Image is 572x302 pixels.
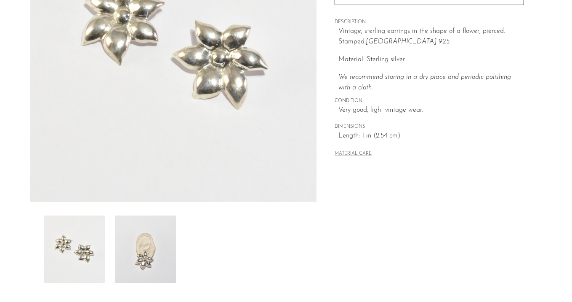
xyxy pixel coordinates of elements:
[338,105,524,116] span: Very good; light vintage wear.
[338,26,524,48] p: Vintage, sterling earrings in the shape of a flower, pierced. Stamped,
[366,38,451,45] em: [GEOGRAPHIC_DATA] 925.
[335,123,524,131] span: DIMENSIONS
[44,216,105,283] img: Sterling Flower Earrings
[338,131,524,142] span: Length: 1 in (2.54 cm)
[335,151,372,157] button: MATERIAL CARE
[338,54,524,65] p: Material: Sterling silver.
[115,216,176,283] img: Sterling Flower Earrings
[335,19,524,26] span: DESCRIPTION
[335,97,524,105] span: CONDITION
[338,74,511,92] em: We recommend storing in a dry place and periodic polishing with a cloth.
